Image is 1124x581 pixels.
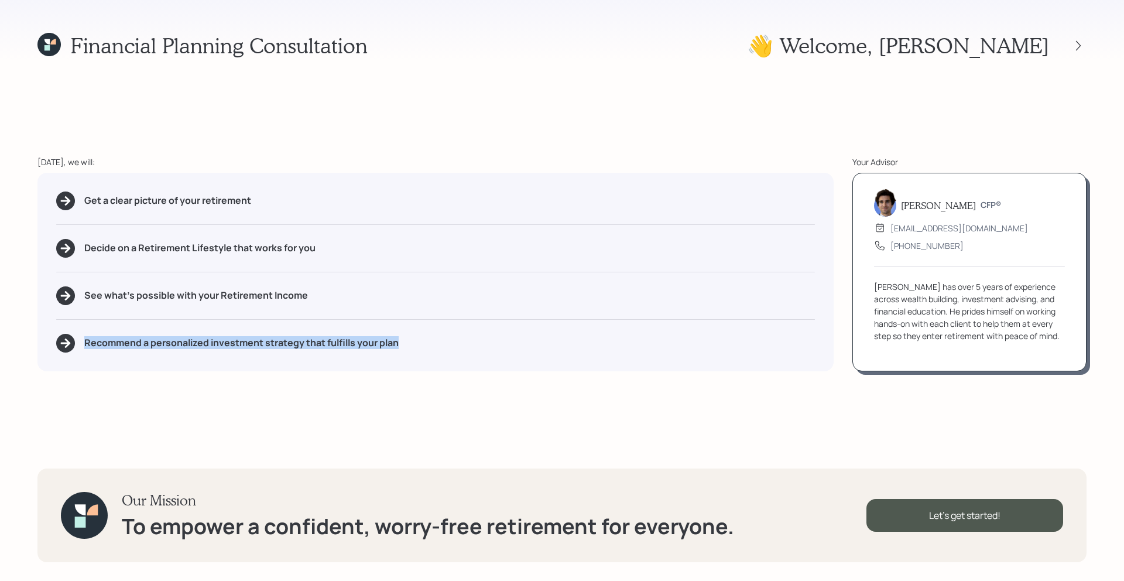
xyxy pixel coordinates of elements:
[866,499,1063,532] div: Let's get started!
[70,33,368,58] h1: Financial Planning Consultation
[890,240,964,252] div: [PHONE_NUMBER]
[84,337,399,348] h5: Recommend a personalized investment strategy that fulfills your plan
[37,156,834,168] div: [DATE], we will:
[747,33,1049,58] h1: 👋 Welcome , [PERSON_NAME]
[122,514,734,539] h1: To empower a confident, worry-free retirement for everyone.
[874,189,896,217] img: harrison-schaefer-headshot-2.png
[901,200,976,211] h5: [PERSON_NAME]
[874,281,1065,342] div: [PERSON_NAME] has over 5 years of experience across wealth building, investment advising, and fin...
[84,195,251,206] h5: Get a clear picture of your retirement
[84,290,308,301] h5: See what's possible with your Retirement Income
[852,156,1087,168] div: Your Advisor
[981,200,1001,210] h6: CFP®
[122,492,734,509] h3: Our Mission
[84,242,316,254] h5: Decide on a Retirement Lifestyle that works for you
[890,222,1028,234] div: [EMAIL_ADDRESS][DOMAIN_NAME]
